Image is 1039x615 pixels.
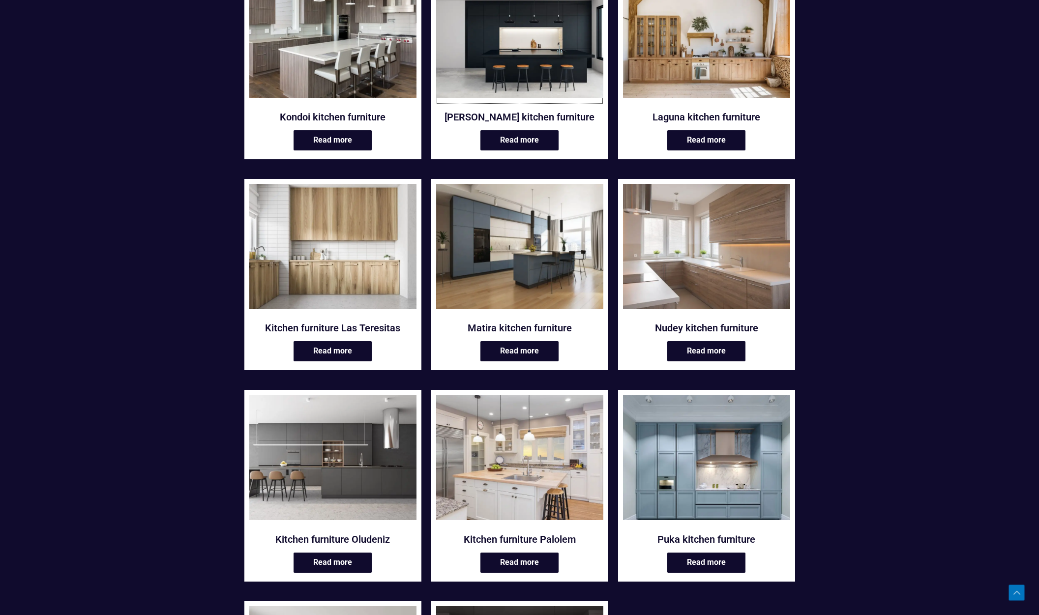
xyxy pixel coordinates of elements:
[623,395,790,527] a: Puka kitchen furniture
[294,553,372,573] a: Read more about “Kitchen furniture Oludeniz”
[436,111,603,123] a: [PERSON_NAME] kitchen furniture
[480,130,559,150] a: Read more about “La Concha kitchen furniture”
[249,533,416,546] a: Kitchen furniture Oludeniz
[687,346,726,355] font: Read more
[275,533,390,545] font: Kitchen furniture Oludeniz
[436,184,603,309] img: Matira kitchen
[480,553,559,573] a: Read more about “Palolem Kitchen Furniture”
[313,135,352,145] font: Read more
[436,533,603,546] a: Kitchen furniture Palolem
[436,184,603,316] a: Matira kitchen furniture
[265,322,400,334] font: Kitchen furniture Las Teresitas
[313,346,352,355] font: Read more
[687,557,726,567] font: Read more
[249,395,416,527] a: Kitchen furniture Oludeniz
[667,553,745,573] a: Read more about “Puka kitchen furniture”
[623,111,790,123] a: Laguna kitchen furniture
[436,322,603,334] a: Matira kitchen furniture
[294,130,372,150] a: Read more about “Kondoi kitchen furniture”
[655,322,758,334] font: Nudey kitchen furniture
[500,135,539,145] font: Read more
[249,184,416,316] a: Kitchen furniture Las Teresitas
[623,322,790,334] a: Nudey kitchen furniture
[445,111,594,123] font: [PERSON_NAME] kitchen furniture
[500,557,539,567] font: Read more
[687,135,726,145] font: Read more
[653,111,760,123] font: Laguna kitchen furniture
[468,322,572,334] font: Matira kitchen furniture
[480,341,559,361] a: Read more about “Matira kitchen furniture”
[623,184,790,316] a: Nudey kitchen furniture
[500,346,539,355] font: Read more
[623,533,790,546] a: Puka kitchen furniture
[294,341,372,361] a: Read more about “Las Teresitas kitchen furniture”
[313,557,352,567] font: Read more
[249,322,416,334] a: Kitchen furniture Las Teresitas
[280,111,386,123] font: Kondoi kitchen furniture
[667,341,745,361] a: Read more about “Nudey kitchen furniture”
[464,533,576,545] font: Kitchen furniture Palolem
[657,533,755,545] font: Puka kitchen furniture
[249,111,416,123] a: Kondoi kitchen furniture
[667,130,745,150] a: Read more about “Laguna kitchen furniture”
[436,395,603,527] a: Palolem kitchen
